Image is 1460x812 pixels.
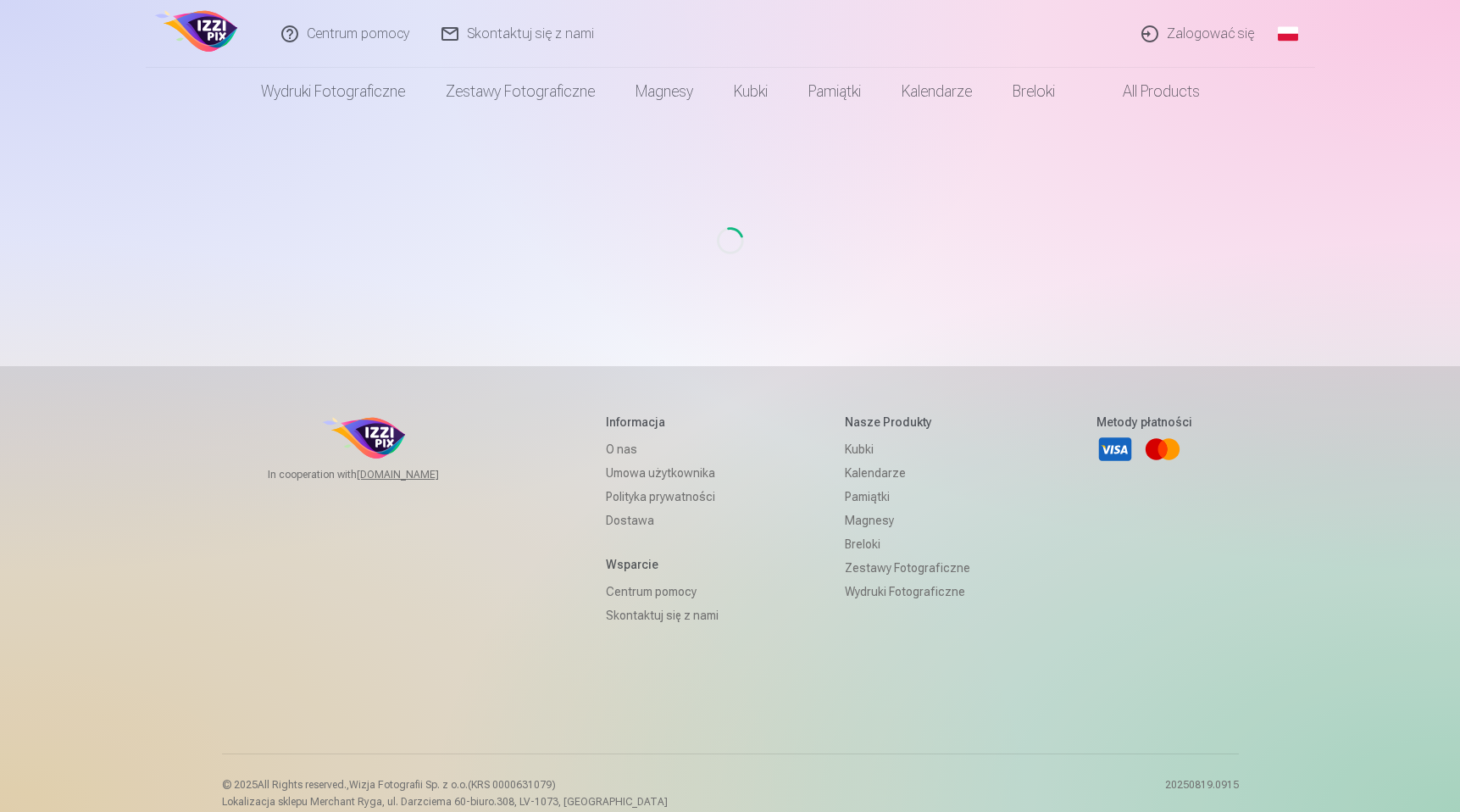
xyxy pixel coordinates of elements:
[845,580,970,603] a: Wydruki fotograficzne
[1144,431,1181,468] a: Mastercard
[241,68,425,115] a: Wydruki fotograficzne
[606,556,719,573] h5: Wsparcie
[992,68,1075,115] a: Breloki
[606,485,719,509] a: Polityka prywatności
[845,556,970,580] a: Zestawy fotograficzne
[845,437,970,461] a: Kubki
[153,7,243,61] img: /mr1
[425,68,615,115] a: Zestawy fotograficzne
[1165,778,1239,809] p: 20250819.0915
[845,461,970,485] a: Kalendarze
[845,532,970,556] a: Breloki
[788,68,881,115] a: Pamiątki
[606,414,719,431] h5: Informacja
[222,795,668,809] p: Lokalizacja sklepu Merchant Ryga, ul. Darzciema 60-biuro.308, LV-1073, [GEOGRAPHIC_DATA]
[349,779,556,791] span: Wizja Fotografii Sp. z o.o.(KRS 0000631079)
[606,603,719,627] a: Skontaktuj się z nami
[606,437,719,461] a: O nas
[845,509,970,532] a: Magnesy
[1096,431,1134,468] a: Visa
[606,461,719,485] a: Umowa użytkownika
[1096,414,1192,431] h5: Metody płatności
[881,68,992,115] a: Kalendarze
[845,485,970,509] a: Pamiątki
[1075,68,1220,115] a: All products
[222,778,668,792] p: © 2025 All Rights reserved. ,
[845,414,970,431] h5: Nasze produkty
[606,580,719,603] a: Centrum pomocy
[268,468,480,481] span: In cooperation with
[615,68,713,115] a: Magnesy
[713,68,788,115] a: Kubki
[357,468,480,481] a: [DOMAIN_NAME]
[606,509,719,532] a: Dostawa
